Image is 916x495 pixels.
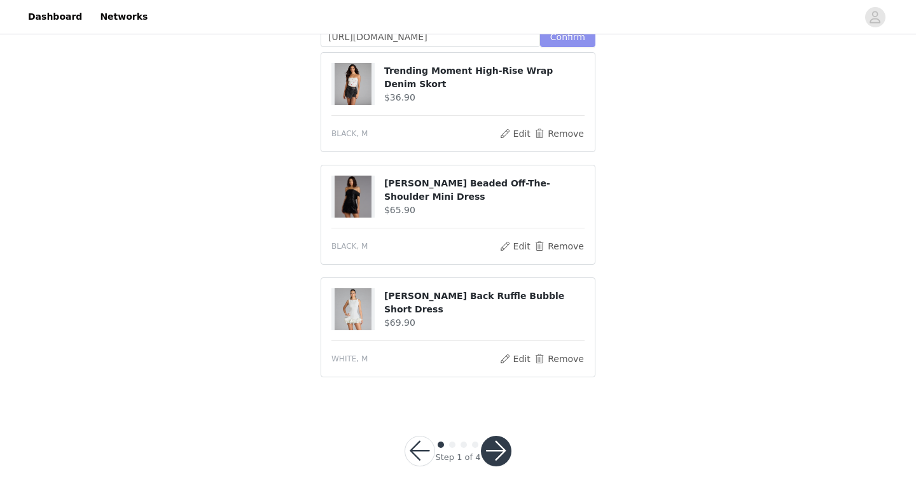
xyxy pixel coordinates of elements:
[499,351,531,366] button: Edit
[384,204,585,217] h4: $65.90
[331,353,368,365] span: WHITE, M
[331,128,368,139] span: BLACK, M
[499,239,531,254] button: Edit
[384,316,585,330] h4: $69.90
[540,27,595,47] button: Confirm
[335,176,371,218] img: Rosalyn Sequin Beaded Off-The-Shoulder Mini Dress
[321,27,540,47] input: Checkout URL
[534,239,585,254] button: Remove
[331,241,368,252] span: BLACK, M
[335,288,371,330] img: Ellerie Low Back Ruffle Bubble Short Dress
[534,351,585,366] button: Remove
[92,3,155,31] a: Networks
[384,177,585,204] h4: [PERSON_NAME] Beaded Off-The-Shoulder Mini Dress
[384,64,585,91] h4: Trending Moment High-Rise Wrap Denim Skort
[384,91,585,104] h4: $36.90
[534,126,585,141] button: Remove
[499,126,531,141] button: Edit
[869,7,881,27] div: avatar
[335,63,371,105] img: Trending Moment High-Rise Wrap Denim Skort
[435,451,480,464] div: Step 1 of 4
[20,3,90,31] a: Dashboard
[384,289,585,316] h4: [PERSON_NAME] Back Ruffle Bubble Short Dress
